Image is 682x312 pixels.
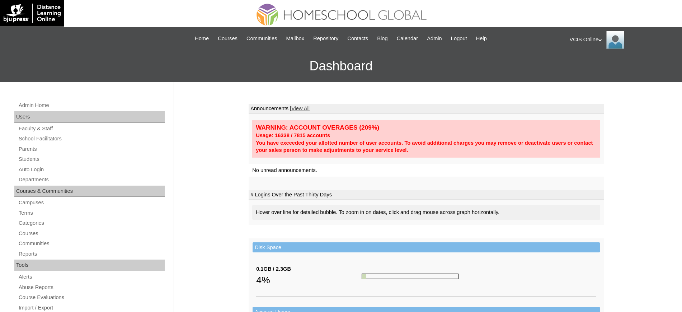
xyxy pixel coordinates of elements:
div: Courses & Communities [14,186,165,197]
td: No unread announcements. [249,164,604,177]
a: Communities [243,34,281,43]
a: Departments [18,175,165,184]
span: Calendar [397,34,418,43]
a: School Facilitators [18,134,165,143]
strong: Usage: 16338 / 7815 accounts [256,132,330,138]
a: Students [18,155,165,164]
span: Mailbox [286,34,305,43]
a: Repository [310,34,342,43]
span: Admin [427,34,442,43]
div: Users [14,111,165,123]
div: 0.1GB / 2.3GB [256,265,362,273]
span: Repository [313,34,338,43]
a: View All [291,106,310,111]
a: Faculty & Staff [18,124,165,133]
div: 4% [256,273,362,287]
a: Mailbox [283,34,308,43]
span: Courses [218,34,237,43]
a: Abuse Reports [18,283,165,292]
a: Admin Home [18,101,165,110]
td: Disk Space [253,242,600,253]
div: You have exceeded your allotted number of user accounts. To avoid additional charges you may remo... [256,139,597,154]
div: Tools [14,260,165,271]
h3: Dashboard [4,50,678,82]
div: Hover over line for detailed bubble. To zoom in on dates, click and drag mouse across graph horiz... [252,205,600,220]
a: Communities [18,239,165,248]
a: Home [191,34,212,43]
span: Home [195,34,209,43]
a: Parents [18,145,165,154]
a: Logout [447,34,471,43]
span: Communities [246,34,277,43]
img: logo-white.png [4,4,61,23]
a: Auto Login [18,165,165,174]
a: Terms [18,209,165,218]
span: Blog [377,34,387,43]
a: Courses [214,34,241,43]
td: # Logins Over the Past Thirty Days [249,190,604,200]
a: Course Evaluations [18,293,165,302]
a: Blog [373,34,391,43]
a: Categories [18,219,165,228]
img: VCIS Online Admin [606,31,624,49]
a: Calendar [393,34,422,43]
a: Contacts [344,34,372,43]
div: WARNING: ACCOUNT OVERAGES (209%) [256,124,597,132]
span: Logout [451,34,467,43]
td: Announcements | [249,104,604,114]
span: Help [476,34,487,43]
div: VCIS Online [570,31,675,49]
a: Help [472,34,490,43]
a: Reports [18,250,165,259]
a: Admin [423,34,446,43]
a: Campuses [18,198,165,207]
span: Contacts [347,34,368,43]
a: Courses [18,229,165,238]
a: Alerts [18,273,165,281]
